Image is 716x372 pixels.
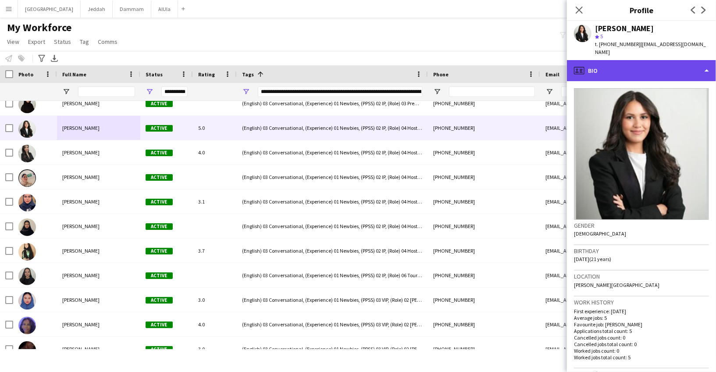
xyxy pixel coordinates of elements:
span: Tags [242,71,254,78]
span: Active [146,248,173,254]
p: Cancelled jobs total count: 0 [574,341,709,347]
div: (English) 03 Conversational, (Experience) 01 Newbies, (PPSS) 02 IP, (Role) 04 Host & Hostesses [237,116,428,140]
div: (English) 03 Conversational, (Experience) 01 Newbies, (PPSS) 03 VIP, (Role) 02 [PERSON_NAME] [237,312,428,336]
div: [PHONE_NUMBER] [428,214,540,238]
span: Status [54,38,71,46]
p: Worked jobs count: 0 [574,347,709,354]
img: Lubna Alwabel [18,169,36,187]
span: [PERSON_NAME] [62,149,100,156]
p: Favourite job: [PERSON_NAME] [574,321,709,328]
div: [EMAIL_ADDRESS][DOMAIN_NAME] [540,239,716,263]
button: Dammam [113,0,151,18]
div: 5.0 [193,116,237,140]
div: Bio [567,60,716,81]
img: Shahad Alreidan [18,243,36,261]
div: 3.1 [193,190,237,214]
span: | [EMAIL_ADDRESS][DOMAIN_NAME] [595,41,706,55]
span: Active [146,150,173,156]
a: View [4,36,23,47]
div: [PHONE_NUMBER] [428,288,540,312]
div: (English) 03 Conversational, (Experience) 01 Newbies, (PPSS) 02 IP, (Role) 03 Premium [PERSON_NAM... [237,91,428,115]
p: Cancelled jobs count: 0 [574,334,709,341]
div: [EMAIL_ADDRESS][DOMAIN_NAME] [540,288,716,312]
a: Comms [94,36,121,47]
p: Applications total count: 5 [574,328,709,334]
span: [PERSON_NAME] [62,198,100,205]
span: [PERSON_NAME] [62,346,100,352]
p: Worked jobs total count: 5 [574,354,709,361]
span: [PERSON_NAME] [62,223,100,229]
span: Active [146,223,173,230]
div: 3.0 [193,337,237,361]
div: [PHONE_NUMBER] [428,239,540,263]
span: [DEMOGRAPHIC_DATA] [574,230,626,237]
div: [EMAIL_ADDRESS][DOMAIN_NAME] [540,214,716,238]
h3: Work history [574,298,709,306]
app-action-btn: Advanced filters [36,53,47,64]
div: [EMAIL_ADDRESS][DOMAIN_NAME] [540,263,716,287]
span: [DATE] (21 years) [574,256,611,262]
app-action-btn: Export XLSX [49,53,60,64]
button: AlUla [151,0,178,18]
div: [EMAIL_ADDRESS][DOMAIN_NAME] [540,165,716,189]
span: [PERSON_NAME] [62,321,100,328]
input: Email Filter Input [561,86,710,97]
button: Open Filter Menu [62,88,70,96]
span: Tag [80,38,89,46]
div: (English) 03 Conversational, (Experience) 01 Newbies, (PPSS) 02 IP, (Role) 04 Host & Hostesses [237,214,428,238]
h3: Gender [574,222,709,229]
span: Active [146,272,173,279]
div: (English) 03 Conversational, (Experience) 01 Newbies, (PPSS) 02 IP, (Role) 04 Host & Hostesses [237,140,428,165]
div: (English) 03 Conversational, (Experience) 01 Newbies, (PPSS) 03 VIP, (Role) 02 [PERSON_NAME] [237,288,428,312]
div: 4.0 [193,312,237,336]
button: Jeddah [81,0,113,18]
span: [PERSON_NAME] [62,100,100,107]
span: Photo [18,71,33,78]
div: 4.0 [193,140,237,165]
a: Export [25,36,49,47]
button: Open Filter Menu [433,88,441,96]
span: Email [545,71,559,78]
p: First experience: [DATE] [574,308,709,315]
div: 3.0 [193,288,237,312]
button: [GEOGRAPHIC_DATA] [18,0,81,18]
button: Open Filter Menu [146,88,153,96]
button: Open Filter Menu [242,88,250,96]
div: (English) 03 Conversational, (Experience) 01 Newbies, (PPSS) 02 IP, (Role) 04 Host & Hostesses [237,239,428,263]
div: [PHONE_NUMBER] [428,116,540,140]
img: Leen Sultan [18,145,36,162]
img: Dana Azap [18,341,36,359]
span: Phone [433,71,449,78]
div: (English) 03 Conversational, (Experience) 01 Newbies, (PPSS) 03 VIP, (Role) 02 [PERSON_NAME], (Ro... [237,337,428,361]
input: Phone Filter Input [449,86,535,97]
div: [EMAIL_ADDRESS][DOMAIN_NAME] [540,190,716,214]
div: [PHONE_NUMBER] [428,140,540,165]
span: t. [PHONE_NUMBER] [595,41,641,47]
span: [PERSON_NAME] [62,174,100,180]
div: [PHONE_NUMBER] [428,337,540,361]
span: Active [146,322,173,328]
img: Crew avatar or photo [574,88,709,220]
div: [PHONE_NUMBER] [428,190,540,214]
img: Reem Alotaibi [18,218,36,236]
span: Active [146,346,173,353]
span: Export [28,38,45,46]
span: [PERSON_NAME] [62,125,100,131]
img: Sema Mohammed [18,268,36,285]
div: [EMAIL_ADDRESS][DOMAIN_NAME] [540,140,716,165]
span: Active [146,199,173,205]
span: [PERSON_NAME] [62,297,100,303]
span: My Workforce [7,21,71,34]
img: Jana Amer [18,120,36,138]
span: [PERSON_NAME] [62,247,100,254]
div: [EMAIL_ADDRESS][DOMAIN_NAME] [540,91,716,115]
img: Nada Mohammed [18,194,36,211]
div: [EMAIL_ADDRESS][DOMAIN_NAME] [540,116,716,140]
span: Status [146,71,163,78]
div: [PERSON_NAME] [595,25,654,32]
span: Active [146,100,173,107]
h3: Profile [567,4,716,16]
h3: Location [574,272,709,280]
span: View [7,38,19,46]
span: Rating [198,71,215,78]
